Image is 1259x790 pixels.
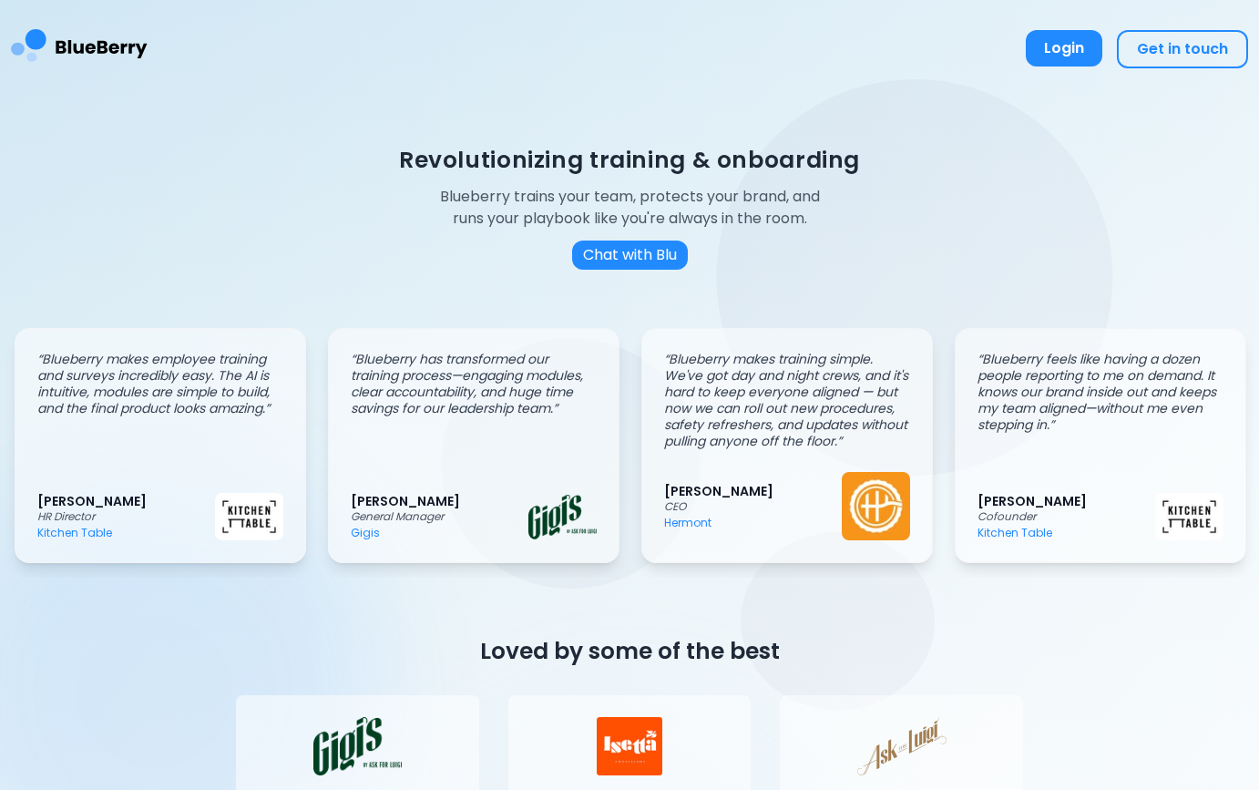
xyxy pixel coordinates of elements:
[1137,38,1228,59] span: Get in touch
[664,499,842,514] p: CEO
[978,351,1223,433] p: “ Blueberry feels like having a dozen people reporting to me on demand. It knows our brand inside...
[399,145,860,175] h1: Revolutionizing training & onboarding
[236,636,1023,666] h2: Loved by some of the best
[814,717,989,775] img: Client logo
[978,509,1155,524] p: Cofounder
[11,15,148,83] img: BlueBerry Logo
[842,472,910,540] img: Hermont logo
[1117,30,1248,68] button: Get in touch
[37,351,283,416] p: “ Blueberry makes employee training and surveys incredibly easy. The AI is intuitive, modules are...
[351,526,528,540] p: Gigis
[351,493,528,509] p: [PERSON_NAME]
[351,509,528,524] p: General Manager
[1026,30,1102,68] a: Login
[1155,493,1223,540] img: Kitchen Table logo
[528,495,597,539] img: Gigis logo
[215,493,283,540] img: Kitchen Table logo
[37,526,215,540] p: Kitchen Table
[664,516,842,530] p: Hermont
[978,526,1155,540] p: Kitchen Table
[270,717,445,775] img: Client logo
[572,241,688,270] button: Chat with Blu
[542,717,717,775] img: Client logo
[425,186,834,230] p: Blueberry trains your team, protects your brand, and runs your playbook like you're always in the...
[37,509,215,524] p: HR Director
[37,493,215,509] p: [PERSON_NAME]
[1026,30,1102,67] button: Login
[978,493,1155,509] p: [PERSON_NAME]
[664,483,842,499] p: [PERSON_NAME]
[664,351,910,449] p: “ Blueberry makes training simple. We've got day and night crews, and it's hard to keep everyone ...
[351,351,597,416] p: “ Blueberry has transformed our training process—engaging modules, clear accountability, and huge...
